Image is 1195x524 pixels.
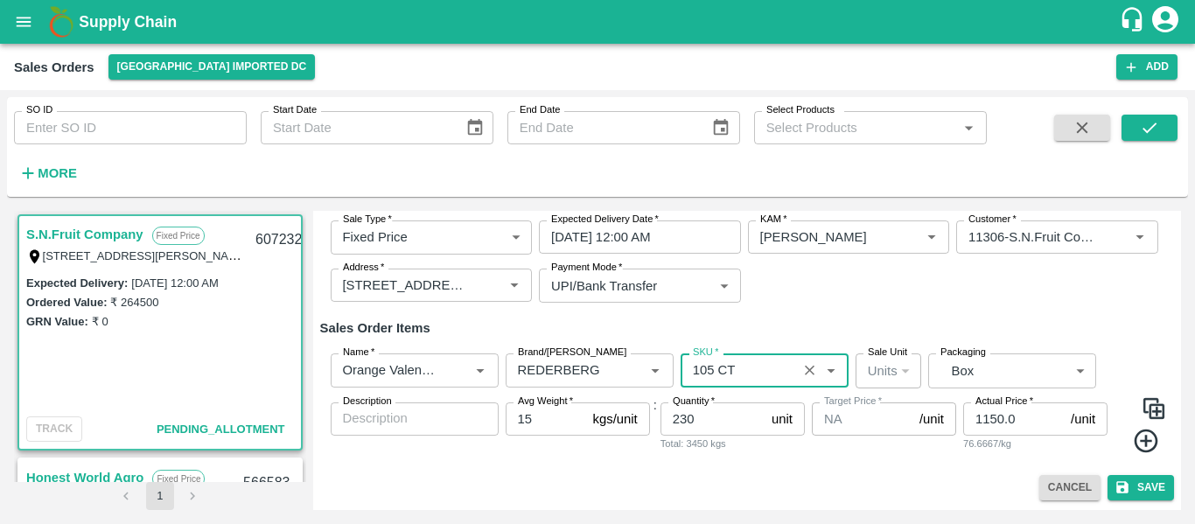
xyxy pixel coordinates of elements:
button: Choose date [458,111,492,144]
div: 76.6667/kg [963,436,1108,451]
button: Open [920,226,943,248]
input: Choose date, selected date is Oct 14, 2025 [539,220,729,254]
a: Honest World Agro [26,466,143,489]
button: Open [957,116,980,139]
label: Name [343,346,374,360]
div: : [320,339,1175,467]
label: Avg Weight [518,395,573,409]
button: Cancel [1039,475,1101,500]
label: Payment Mode [551,261,622,275]
strong: More [38,166,77,180]
p: Fixed Price [343,227,408,247]
button: Open [1129,226,1151,248]
button: page 1 [146,482,174,510]
button: More [14,158,81,188]
span: Pending_Allotment [157,423,285,436]
label: GRN Value: [26,315,88,328]
input: SKU [686,359,792,381]
nav: pagination navigation [110,482,210,510]
label: ₹ 0 [92,315,108,328]
label: Expected Delivery Date [551,213,659,227]
p: unit [772,409,793,429]
p: Box [952,361,1068,381]
button: Save [1108,475,1174,500]
input: 0.0 [660,402,765,436]
div: account of current user [1150,3,1181,40]
label: Expected Delivery : [26,276,128,290]
div: 607232 [245,220,312,261]
p: Fixed Price [152,227,205,245]
input: Select Products [759,116,953,139]
a: Supply Chain [79,10,1119,34]
label: ₹ 264500 [110,296,158,309]
b: Supply Chain [79,13,177,31]
button: Open [820,359,842,381]
p: Fixed Price [152,470,205,488]
p: UPI/Bank Transfer [551,276,657,296]
label: Select Products [766,103,835,117]
div: customer-support [1119,6,1150,38]
label: Quantity [673,395,715,409]
label: Sale Unit [868,346,907,360]
img: logo [44,4,79,39]
input: 0.0 [506,402,586,436]
label: Customer [968,213,1017,227]
button: Open [644,359,667,381]
label: Packaging [940,346,986,360]
strong: Sales Order Items [320,321,430,335]
div: Sales Orders [14,56,94,79]
p: /unit [919,409,944,429]
button: open drawer [3,2,44,42]
input: Address [336,274,476,297]
p: kgs/unit [593,409,638,429]
label: Brand/[PERSON_NAME] [518,346,626,360]
label: SKU [693,346,718,360]
label: End Date [520,103,560,117]
button: Select DC [108,54,316,80]
div: 566583 [233,463,300,504]
label: SO ID [26,103,52,117]
label: Start Date [273,103,317,117]
label: Target Price [824,395,882,409]
input: Customer [961,226,1101,248]
input: End Date [507,111,698,144]
input: Enter SO ID [14,111,247,144]
input: Name [336,359,442,381]
label: Ordered Value: [26,296,107,309]
input: Start Date [261,111,451,144]
label: Actual Price [975,395,1033,409]
label: [STREET_ADDRESS][PERSON_NAME][PERSON_NAME] [43,248,342,262]
button: Add [1116,54,1178,80]
label: Sale Type [343,213,392,227]
input: Create Brand/Marka [511,359,617,381]
img: CloneIcon [1141,395,1167,422]
a: S.N.Fruit Company [26,223,143,246]
input: KAM [753,226,893,248]
button: Choose date [704,111,737,144]
button: Open [469,359,492,381]
p: Units [868,361,898,381]
p: /unit [1071,409,1095,429]
div: Total: 3450 kgs [660,436,805,451]
label: KAM [760,213,787,227]
label: [DATE] 12:00 AM [131,276,218,290]
label: Address [343,261,384,275]
label: Description [343,395,392,409]
button: Open [503,274,526,297]
button: Clear [798,359,821,382]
